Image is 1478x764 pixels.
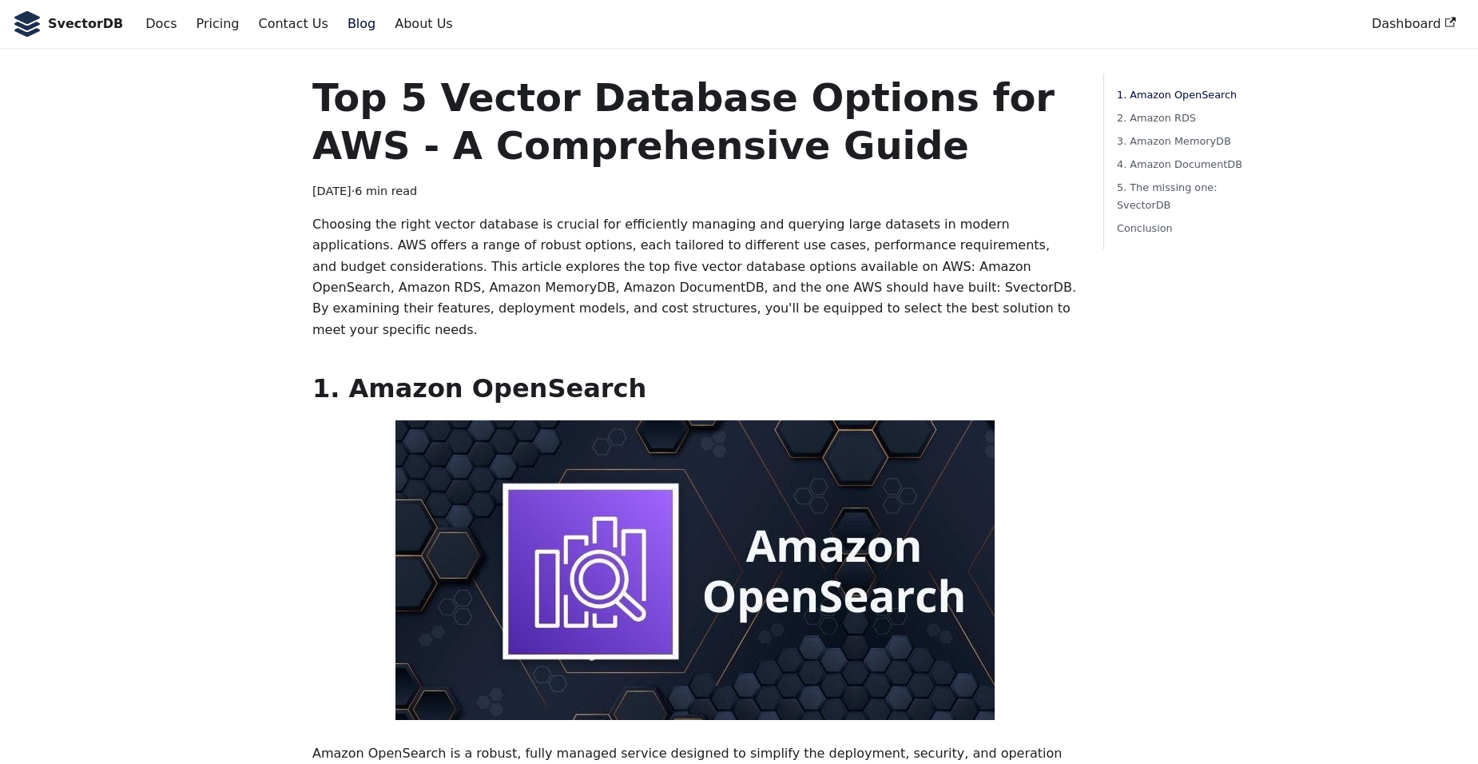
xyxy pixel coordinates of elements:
[1362,10,1465,38] a: Dashboard
[1117,133,1247,149] a: 3. Amazon MemoryDB
[312,372,1078,404] h2: 1. Amazon OpenSearch
[1117,179,1247,213] a: 5. The missing one: SvectorDB
[312,214,1078,340] p: Choosing the right vector database is crucial for efficiently managing and querying large dataset...
[395,420,995,720] img: Amazon OpenSearch
[187,10,249,38] a: Pricing
[1117,156,1247,173] a: 4. Amazon DocumentDB
[312,185,352,197] time: [DATE]
[385,10,462,38] a: About Us
[1117,220,1247,237] a: Conclusion
[1117,109,1247,126] a: 2. Amazon RDS
[136,10,186,38] a: Docs
[13,11,42,37] img: SvectorDB Logo
[48,14,123,34] b: SvectorDB
[338,10,385,38] a: Blog
[13,11,123,37] a: SvectorDB LogoSvectorDB
[312,74,1078,169] h1: Top 5 Vector Database Options for AWS - A Comprehensive Guide
[248,10,337,38] a: Contact Us
[1117,86,1247,103] a: 1. Amazon OpenSearch
[312,182,1078,201] div: · 6 min read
